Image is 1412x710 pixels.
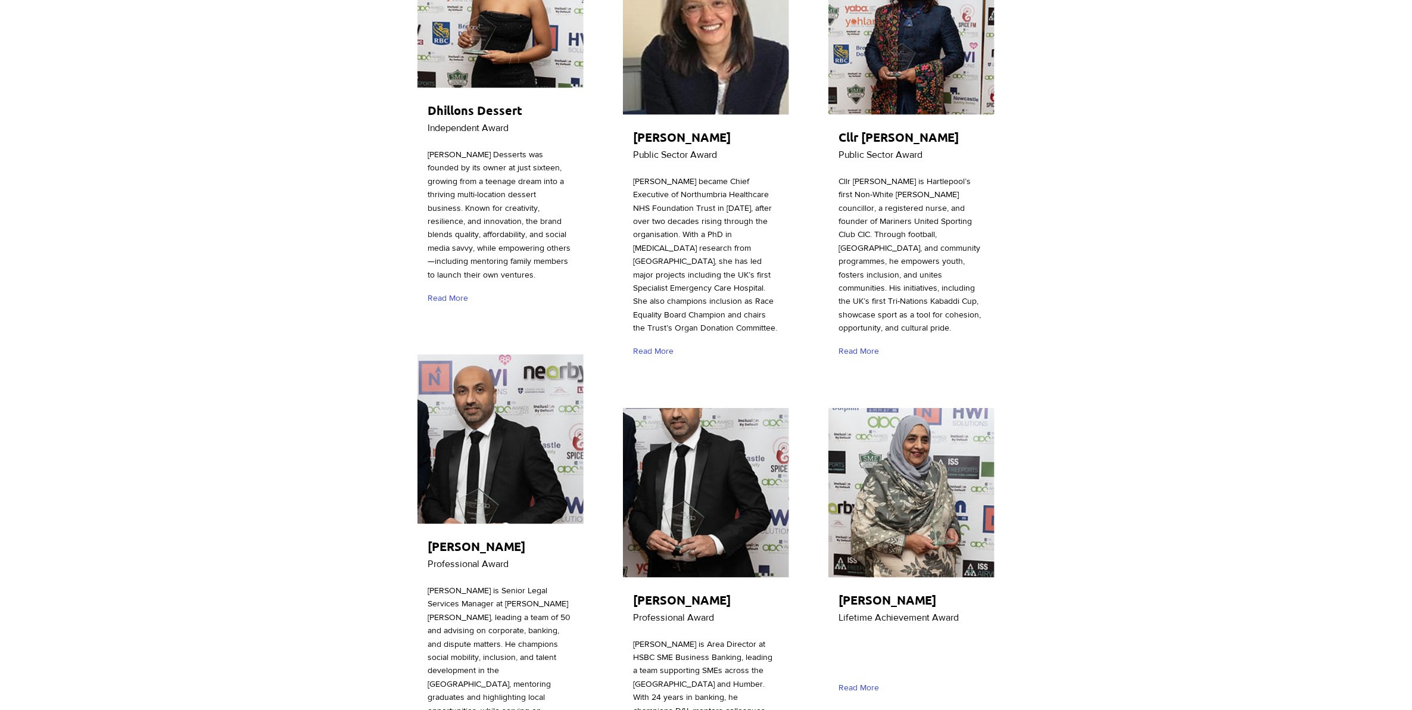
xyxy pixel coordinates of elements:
span: Lifetime Achievement Award [839,612,959,622]
span: [PERSON_NAME] became Chief Executive of Northumbria Healthcare NHS Foundation Trust in [DATE], af... [633,176,777,332]
span: Public Sector Award [839,150,922,160]
span: Professional Award [428,559,509,569]
span: Read More [633,345,674,357]
span: Public Sector Award [633,150,717,160]
span: Read More [839,345,879,357]
span: Cllr [PERSON_NAME] is Hartlepool’s first Non-White [PERSON_NAME] councillor, a registered nurse, ... [839,176,981,332]
span: Read More [428,292,468,304]
span: Cllr [PERSON_NAME] [839,129,959,145]
span: Dhillons Dessert [428,102,522,118]
span: [PERSON_NAME] [839,592,936,608]
span: [PERSON_NAME] [633,129,731,145]
span: Professional Award [633,612,714,622]
div: Read More [839,678,884,699]
a: Read More [633,341,679,362]
span: [PERSON_NAME] [633,592,731,608]
a: Read More [428,288,473,309]
span: [PERSON_NAME] Desserts was founded by its owner at just sixteen, growing from a teenage dream int... [428,150,571,279]
a: Read More [839,341,884,362]
span: [PERSON_NAME] [428,538,525,554]
span: Read More [839,682,879,694]
span: Independent Award [428,123,509,133]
